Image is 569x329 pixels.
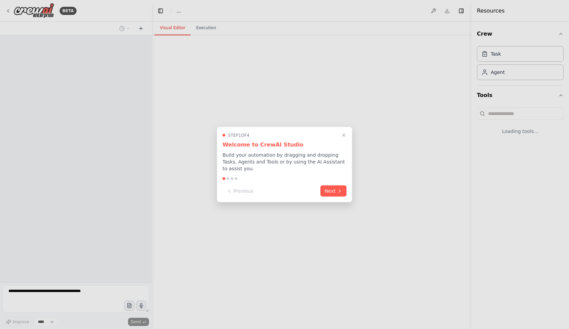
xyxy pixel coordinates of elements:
[320,186,346,197] button: Next
[223,186,257,197] button: Previous
[156,6,165,16] button: Hide left sidebar
[223,152,346,172] p: Build your automation by dragging and dropping Tasks, Agents and Tools or by using the AI Assista...
[223,141,346,149] h3: Welcome to CrewAI Studio
[340,131,348,139] button: Close walkthrough
[228,133,250,138] span: Step 1 of 4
